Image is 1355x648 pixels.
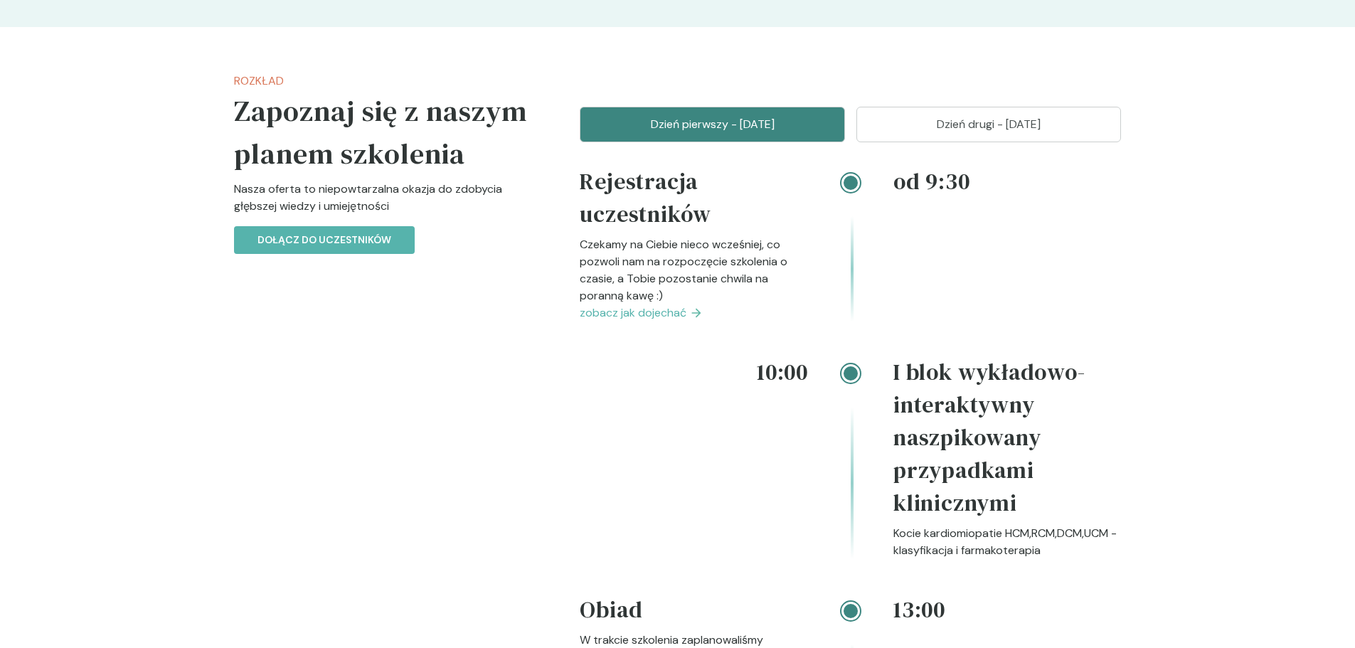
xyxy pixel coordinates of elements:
[580,304,808,322] a: zobacz jak dojechać
[234,181,535,226] p: Nasza oferta to niepowtarzalna okazja do zdobycia głębszej wiedzy i umiejętności
[893,593,1122,626] h4: 13:00
[893,525,1122,559] p: Kocie kardiomiopatie HCM,RCM,DCM,UCM - klasyfikacja i farmakoterapia
[234,73,535,90] p: Rozkład
[580,304,686,322] span: zobacz jak dojechać
[580,165,808,236] h4: Rejestracja uczestników
[580,236,808,304] p: Czekamy na Ciebie nieco wcześniej, co pozwoli nam na rozpoczęcie szkolenia o czasie, a Tobie pozo...
[234,90,535,175] h5: Zapoznaj się z naszym planem szkolenia
[597,116,827,133] p: Dzień pierwszy - [DATE]
[893,356,1122,525] h4: I blok wykładowo-interaktywny naszpikowany przypadkami klinicznymi
[580,593,808,632] h4: Obiad
[257,233,391,248] p: Dołącz do uczestników
[874,116,1104,133] p: Dzień drugi - [DATE]
[893,165,1122,198] h4: od 9:30
[234,232,415,247] a: Dołącz do uczestników
[580,107,845,142] button: Dzień pierwszy - [DATE]
[856,107,1122,142] button: Dzień drugi - [DATE]
[580,356,808,388] h4: 10:00
[234,226,415,254] button: Dołącz do uczestników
